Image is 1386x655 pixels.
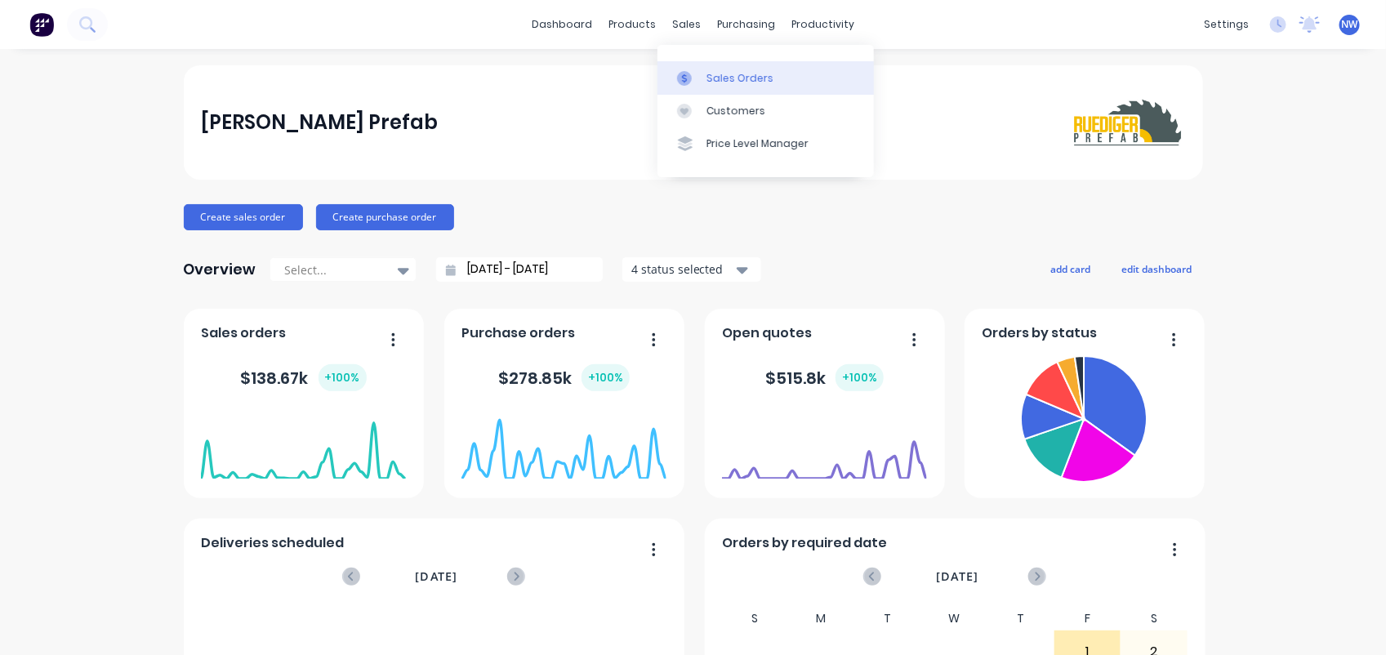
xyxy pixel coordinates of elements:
div: + 100 % [582,364,630,391]
img: Factory [29,12,54,37]
a: dashboard [524,12,600,37]
div: Price Level Manager [706,136,809,151]
div: Overview [184,253,256,286]
span: [DATE] [936,568,978,586]
span: NW [1342,17,1358,32]
div: W [921,607,988,630]
button: add card [1041,258,1102,279]
img: Ruediger Prefab [1071,94,1185,151]
div: $ 515.8k [765,364,884,391]
div: productivity [783,12,862,37]
span: [DATE] [415,568,457,586]
button: Create sales order [184,204,303,230]
div: + 100 % [319,364,367,391]
div: Customers [706,104,765,118]
div: purchasing [709,12,783,37]
span: Open quotes [722,323,812,343]
div: products [600,12,664,37]
div: S [721,607,788,630]
a: Customers [657,95,874,127]
span: Purchase orders [461,323,575,343]
div: $ 278.85k [498,364,630,391]
div: [PERSON_NAME] Prefab [201,106,438,139]
div: sales [664,12,709,37]
a: Price Level Manager [657,127,874,160]
div: S [1121,607,1188,630]
div: M [788,607,855,630]
div: T [987,607,1054,630]
div: settings [1196,12,1257,37]
span: Sales orders [201,323,286,343]
div: $ 138.67k [241,364,367,391]
span: Orders by required date [722,533,887,553]
div: Sales Orders [706,71,773,86]
button: 4 status selected [622,257,761,282]
button: edit dashboard [1112,258,1203,279]
a: Sales Orders [657,61,874,94]
div: + 100 % [836,364,884,391]
div: 4 status selected [631,261,734,278]
div: F [1054,607,1121,630]
div: T [854,607,921,630]
button: Create purchase order [316,204,454,230]
span: Orders by status [982,323,1097,343]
